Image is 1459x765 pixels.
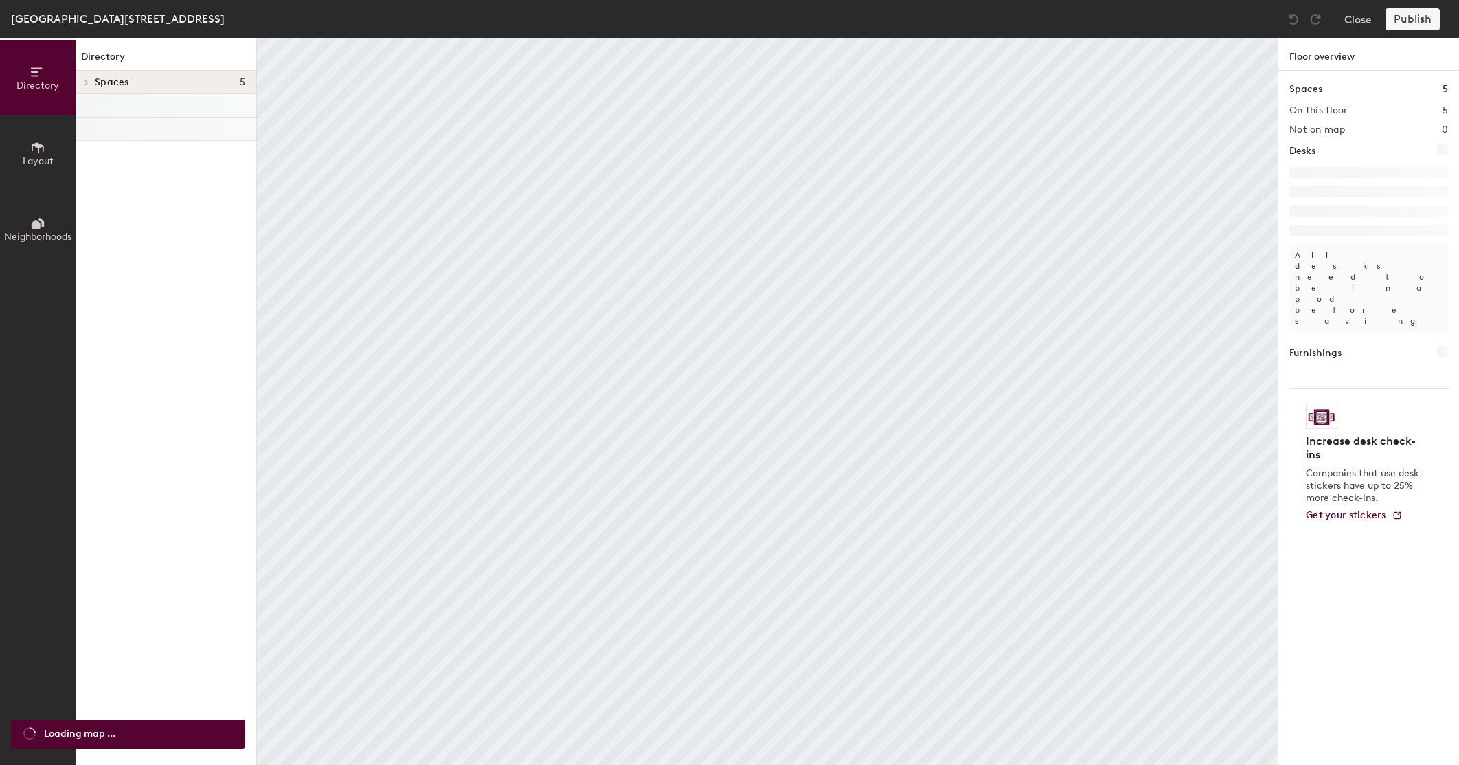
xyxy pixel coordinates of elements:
span: 5 [240,77,245,88]
h2: 0 [1442,124,1448,135]
h1: Spaces [1289,82,1322,97]
h4: Increase desk check-ins [1306,434,1423,462]
h1: Desks [1289,144,1315,159]
img: Redo [1309,12,1322,26]
h1: Directory [76,49,256,71]
h1: Furnishings [1289,346,1342,361]
a: Get your stickers [1306,510,1403,522]
div: [GEOGRAPHIC_DATA][STREET_ADDRESS] [11,10,225,27]
span: Loading map ... [44,727,115,742]
h2: Not on map [1289,124,1345,135]
p: All desks need to be in a pod before saving [1289,244,1448,332]
span: Directory [16,80,59,91]
h2: 5 [1443,105,1448,116]
h2: On this floor [1289,105,1348,116]
img: Sticker logo [1306,406,1337,429]
button: Close [1344,8,1372,30]
h1: Floor overview [1278,38,1459,71]
h1: 5 [1443,82,1448,97]
img: Undo [1287,12,1300,26]
span: Get your stickers [1306,509,1386,521]
canvas: Map [257,38,1278,765]
span: Layout [23,155,54,167]
span: Spaces [95,77,129,88]
span: Neighborhoods [4,231,71,243]
p: Companies that use desk stickers have up to 25% more check-ins. [1306,467,1423,505]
